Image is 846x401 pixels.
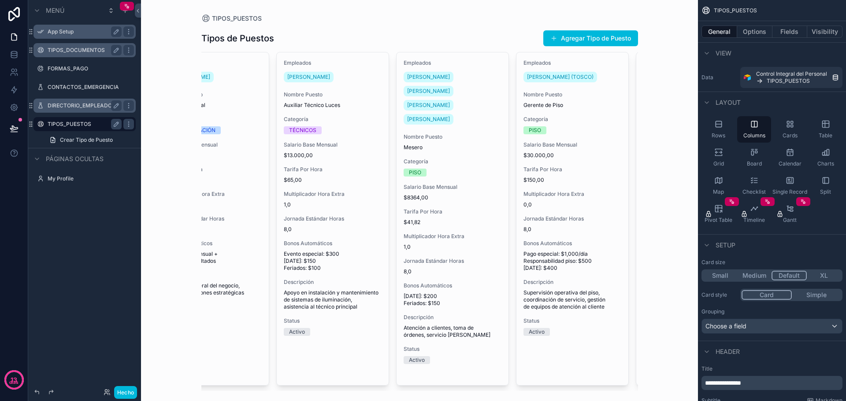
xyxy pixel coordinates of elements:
[742,188,766,195] span: Checklist
[783,217,797,224] span: Gantt
[284,116,382,123] span: Categoría
[523,59,621,66] span: Empleados
[164,166,262,173] span: Tarifa Por Hora
[713,160,724,167] span: Grid
[404,158,501,165] span: Categoría
[523,102,621,109] span: Gerente de Piso
[284,72,334,82] a: [PERSON_NAME]
[404,133,501,140] span: Nombre Puesto
[284,166,382,173] span: Tarifa Por Hora
[701,365,842,372] label: Title
[737,116,771,143] button: Columns
[404,184,501,191] span: Salario Base Mensual
[284,141,382,148] span: Salario Base Mensual
[740,67,842,88] a: Control Integral del PersonalTIPOS_PUESTOS
[289,328,305,336] div: Activo
[772,271,807,280] button: Default
[701,259,725,266] label: Card size
[284,102,382,109] span: Auxiliar Técnico Luces
[407,88,450,95] span: [PERSON_NAME]
[772,188,807,195] span: Single Record
[164,240,262,247] span: Bonos Automáticos
[284,201,382,208] span: 1,0
[46,7,64,14] font: Menú
[716,98,741,107] span: Layout
[523,289,621,310] span: Supervisión operativa del piso, coordinación de servicio, gestión de equipos de atención al cliente
[737,144,771,171] button: Board
[701,173,735,199] button: Map
[817,160,834,167] span: Charts
[701,308,724,315] label: Grouping
[164,226,262,233] span: 8,0
[164,177,262,184] span: $200,00
[404,293,501,307] span: [DATE]: $200 Feriados: $150
[779,160,801,167] span: Calendar
[820,188,831,195] span: Split
[404,114,453,125] a: [PERSON_NAME]
[807,271,841,280] button: XL
[705,217,732,224] span: Pivot Table
[156,52,269,386] a: Empleados[PERSON_NAME]Nombre PuestoGerente GeneralCategoríaADMINISTRACIÓNSalario Base Mensual$40....
[523,141,621,148] span: Salario Base Mensual
[773,173,807,199] button: Single Record
[404,86,453,96] a: [PERSON_NAME]
[284,317,382,324] span: Status
[48,65,130,72] a: FORMAS_PAGO
[523,240,621,247] span: Bonos Automáticos
[409,169,421,177] div: PISO
[407,102,450,109] span: [PERSON_NAME]
[276,52,389,386] a: Empleados[PERSON_NAME]Nombre PuestoAuxiliar Técnico LucesCategoríaTÉCNICOSSalario Base Mensual$13...
[716,241,735,250] span: Setup
[164,141,262,148] span: Salario Base Mensual
[737,271,772,280] button: Medium
[516,52,629,386] a: Empleados[PERSON_NAME] (TOSCO)Nombre PuestoGerente de PisoCategoríaPISOSalario Base Mensual$30.00...
[404,282,501,289] span: Bonos Automáticos
[164,191,262,198] span: Multiplicador Hora Extra
[523,191,621,198] span: Multiplicador Hora Extra
[284,289,382,310] span: Apoyo en instalación y mantenimiento de sistemas de iluminación, asistencia al técnico principal
[523,91,621,98] span: Nombre Puesto
[809,116,842,143] button: Table
[284,240,382,247] span: Bonos Automáticos
[744,74,751,81] img: Airtable Logo
[737,173,771,199] button: Checklist
[407,74,450,81] span: [PERSON_NAME]
[523,226,621,233] span: 8,0
[404,314,501,321] span: Descripción
[523,152,621,159] span: $30.000,00
[701,201,735,227] button: Pivot Table
[284,215,382,222] span: Jornada Estándar Horas
[164,303,262,310] span: Status
[527,74,594,81] span: [PERSON_NAME] (TOSCO)
[164,272,262,279] span: Descripción
[164,59,262,66] span: Empleados
[164,215,262,222] span: Jornada Estándar Horas
[396,52,509,386] a: Empleados[PERSON_NAME][PERSON_NAME][PERSON_NAME][PERSON_NAME]Nombre PuestoMeseroCategoríaPISOSala...
[716,347,740,356] span: Header
[701,291,737,298] label: Card style
[807,26,842,38] button: Visibility
[284,191,382,198] span: Multiplicador Hora Extra
[529,126,541,134] div: PISO
[284,177,382,184] span: $65,00
[164,152,262,159] span: $40.000,00
[284,59,382,66] span: Empleados
[703,271,737,280] button: Small
[404,208,501,215] span: Tarifa Por Hora
[701,26,737,38] button: General
[48,28,118,35] a: App Setup
[543,30,638,46] button: Agregar Tipo de Puesto
[783,132,798,139] span: Cards
[701,74,737,81] label: Data
[164,282,262,296] span: Dirección general del negocio, toma de decisiones estratégicas
[773,201,807,227] button: Gantt
[523,317,621,324] span: Status
[48,84,130,91] a: CONTACTOS_EMERGENCIA
[743,217,765,224] span: Timeline
[767,77,810,85] span: TIPOS_PUESTOS
[48,47,118,54] label: TIPOS_DOCUMENTOS
[701,144,735,171] button: Grid
[523,215,621,222] span: Jornada Estándar Horas
[201,14,262,23] a: TIPOS_PUESTOS
[404,258,501,265] span: Jornada Estándar Horas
